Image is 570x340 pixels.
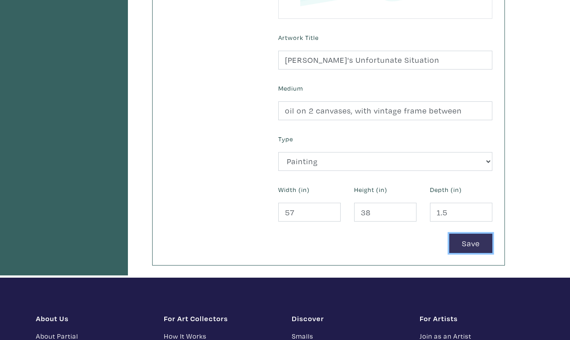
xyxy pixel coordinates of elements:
[292,314,406,323] h1: Discover
[36,314,150,323] h1: About Us
[449,234,492,253] button: Save
[354,185,387,195] label: Height (in)
[278,101,492,121] input: Ex. Acrylic on canvas, giclee on photo paper
[278,33,319,43] label: Artwork Title
[278,134,293,144] label: Type
[278,83,303,93] label: Medium
[430,203,492,222] input: (optional)
[278,185,310,195] label: Width (in)
[430,185,462,195] label: Depth (in)
[164,314,278,323] h1: For Art Collectors
[420,314,534,323] h1: For Artists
